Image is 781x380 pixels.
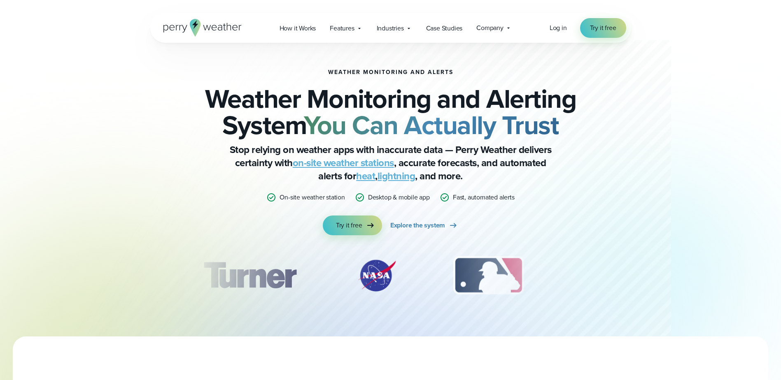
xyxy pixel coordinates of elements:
a: lightning [378,169,415,183]
a: on-site weather stations [293,155,394,170]
span: How it Works [280,23,316,33]
a: Case Studies [419,20,470,37]
p: Stop relying on weather apps with inaccurate data — Perry Weather delivers certainty with , accur... [226,143,555,183]
span: Company [476,23,504,33]
p: Fast, automated alerts [453,192,515,202]
img: PGA.svg [571,255,637,296]
div: 4 of 12 [571,255,637,296]
span: Explore the system [390,220,445,230]
div: 1 of 12 [191,255,308,296]
img: MLB.svg [445,255,532,296]
a: Try it free [580,18,626,38]
span: Industries [377,23,404,33]
h1: Weather Monitoring and Alerts [328,69,453,76]
a: Try it free [323,215,382,235]
img: Turner-Construction_1.svg [191,255,308,296]
a: Explore the system [390,215,458,235]
p: On-site weather station [280,192,345,202]
a: heat [356,169,375,183]
div: 2 of 12 [348,255,406,296]
img: NASA.svg [348,255,406,296]
span: Try it free [336,220,362,230]
strong: You Can Actually Trust [304,106,559,144]
div: slideshow [191,255,590,300]
a: How it Works [273,20,323,37]
span: Case Studies [426,23,463,33]
p: Desktop & mobile app [368,192,430,202]
a: Log in [550,23,567,33]
span: Try it free [590,23,616,33]
span: Features [330,23,354,33]
h2: Weather Monitoring and Alerting System [191,86,590,138]
div: 3 of 12 [445,255,532,296]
